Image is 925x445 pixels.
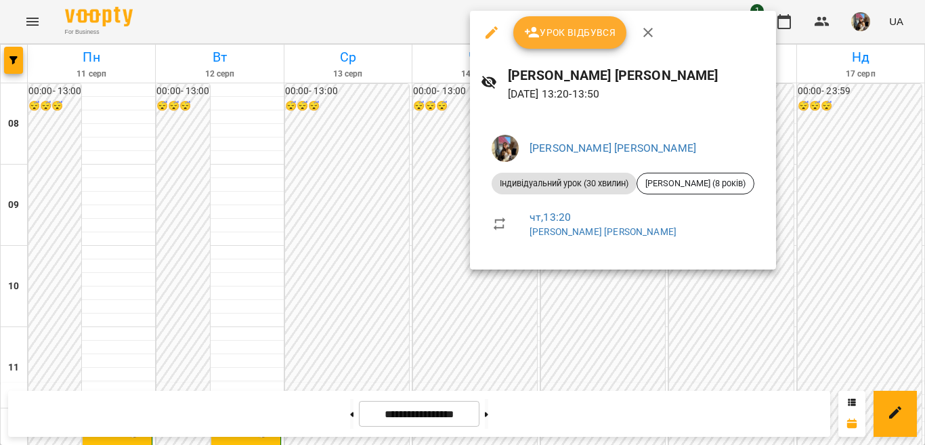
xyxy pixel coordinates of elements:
h6: [PERSON_NAME] [PERSON_NAME] [508,65,765,86]
a: чт , 13:20 [530,211,571,224]
button: Урок відбувся [513,16,627,49]
span: [PERSON_NAME] (8 років) [637,177,754,190]
a: [PERSON_NAME] [PERSON_NAME] [530,142,696,154]
div: [PERSON_NAME] (8 років) [637,173,754,194]
span: Урок відбувся [524,24,616,41]
img: 497ea43cfcb3904c6063eaf45c227171.jpeg [492,135,519,162]
p: [DATE] 13:20 - 13:50 [508,86,765,102]
span: Індивідуальний урок (30 хвилин) [492,177,637,190]
a: [PERSON_NAME] [PERSON_NAME] [530,226,676,237]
